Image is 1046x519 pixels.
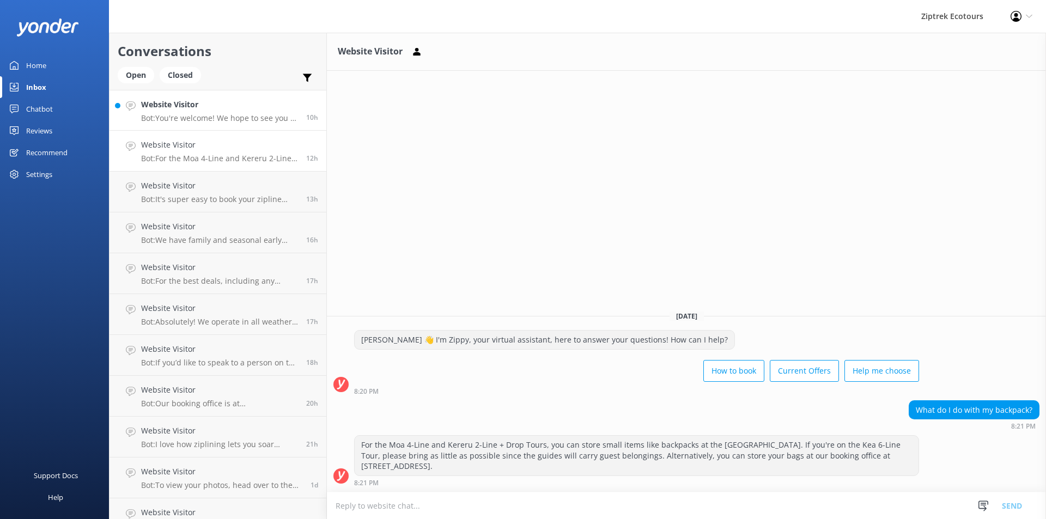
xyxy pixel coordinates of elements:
span: [DATE] [670,312,704,321]
a: Website VisitorBot:Absolutely! We operate in all weather conditions, whether it's rain, shine, or... [110,294,326,335]
a: Website VisitorBot:You're welcome! We hope to see you at Ziptrek Ecotours soon!10h [110,90,326,131]
a: Open [118,69,160,81]
h2: Conversations [118,41,318,62]
p: Bot: We have family and seasonal early bird discounts available! These offers can change througho... [141,235,298,245]
strong: 8:21 PM [1011,423,1036,430]
p: Bot: It's super easy to book your zipline experience online with live availability at [URL][DOMAI... [141,194,298,204]
h4: Website Visitor [141,506,302,518]
a: Website VisitorBot:For the best deals, including any available for locals, please check out our c... [110,253,326,294]
h4: Website Visitor [141,180,298,192]
h4: Website Visitor [141,343,298,355]
h4: Website Visitor [141,466,302,478]
span: Oct 08 2025 02:06pm (UTC +13:00) Pacific/Auckland [306,358,318,367]
h3: Website Visitor [338,45,403,59]
div: Chatbot [26,98,53,120]
span: Oct 08 2025 02:49pm (UTC +13:00) Pacific/Auckland [306,276,318,285]
div: Settings [26,163,52,185]
p: Bot: For the Moa 4-Line and Kereru 2-Line + Drop Tours, you can store small items like backpacks ... [141,154,298,163]
p: Bot: I love how ziplining lets you soar through the treetops and take in stunning views of nature... [141,439,298,449]
h4: Website Visitor [141,384,298,396]
p: Bot: If you’d like to speak to a person on the Ziptrek team, please call [PHONE_NUMBER] or email ... [141,358,298,368]
button: Help me choose [844,360,919,382]
a: Website VisitorBot:We have family and seasonal early bird discounts available! These offers can c... [110,212,326,253]
h4: Website Visitor [141,221,298,233]
h4: Website Visitor [141,99,298,111]
div: Support Docs [34,465,78,486]
span: Oct 08 2025 03:38pm (UTC +13:00) Pacific/Auckland [306,235,318,245]
strong: 8:21 PM [354,480,379,486]
div: Oct 08 2025 08:20pm (UTC +13:00) Pacific/Auckland [354,387,919,395]
a: Website VisitorBot:To view your photos, head over to the My Photos Page on our website and select... [110,457,326,498]
div: Inbox [26,76,46,98]
h4: Website Visitor [141,425,298,437]
h4: Website Visitor [141,302,298,314]
a: Closed [160,69,206,81]
p: Bot: To view your photos, head over to the My Photos Page on our website and select the exact dat... [141,480,302,490]
strong: 8:20 PM [354,388,379,395]
div: Open [118,67,154,83]
p: Bot: Our booking office is at [STREET_ADDRESS]. The tour departure point is at our Treehouse on t... [141,399,298,408]
a: Website VisitorBot:Our booking office is at [STREET_ADDRESS]. The tour departure point is at our ... [110,376,326,417]
span: Oct 08 2025 09:41pm (UTC +13:00) Pacific/Auckland [306,113,318,122]
div: [PERSON_NAME] 👋 I'm Zippy, your virtual assistant, here to answer your questions! How can I help? [355,331,734,349]
div: Oct 08 2025 08:21pm (UTC +13:00) Pacific/Auckland [909,422,1039,430]
span: Oct 08 2025 11:13am (UTC +13:00) Pacific/Auckland [306,439,318,449]
div: Recommend [26,142,68,163]
h4: Website Visitor [141,139,298,151]
span: Oct 08 2025 12:06pm (UTC +13:00) Pacific/Auckland [306,399,318,408]
div: Help [48,486,63,508]
button: Current Offers [770,360,839,382]
div: For the Moa 4-Line and Kereru 2-Line + Drop Tours, you can store small items like backpacks at th... [355,436,919,475]
span: Oct 08 2025 02:42pm (UTC +13:00) Pacific/Auckland [306,317,318,326]
span: Oct 07 2025 04:13pm (UTC +13:00) Pacific/Auckland [311,480,318,490]
p: Bot: Absolutely! We operate in all weather conditions, whether it's rain, shine, or even snow. If... [141,317,298,327]
a: Website VisitorBot:If you’d like to speak to a person on the Ziptrek team, please call [PHONE_NUM... [110,335,326,376]
div: Oct 08 2025 08:21pm (UTC +13:00) Pacific/Auckland [354,479,919,486]
a: Website VisitorBot:For the Moa 4-Line and Kereru 2-Line + Drop Tours, you can store small items l... [110,131,326,172]
div: Closed [160,67,201,83]
a: Website VisitorBot:It's super easy to book your zipline experience online with live availability ... [110,172,326,212]
button: How to book [703,360,764,382]
span: Oct 08 2025 08:21pm (UTC +13:00) Pacific/Auckland [306,154,318,163]
a: Website VisitorBot:I love how ziplining lets you soar through the treetops and take in stunning v... [110,417,326,457]
div: What do I do with my backpack? [909,401,1039,419]
span: Oct 08 2025 06:30pm (UTC +13:00) Pacific/Auckland [306,194,318,204]
img: yonder-white-logo.png [16,19,79,36]
div: Home [26,54,46,76]
div: Reviews [26,120,52,142]
h4: Website Visitor [141,261,298,273]
p: Bot: For the best deals, including any available for locals, please check out our current offers ... [141,276,298,286]
p: Bot: You're welcome! We hope to see you at Ziptrek Ecotours soon! [141,113,298,123]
